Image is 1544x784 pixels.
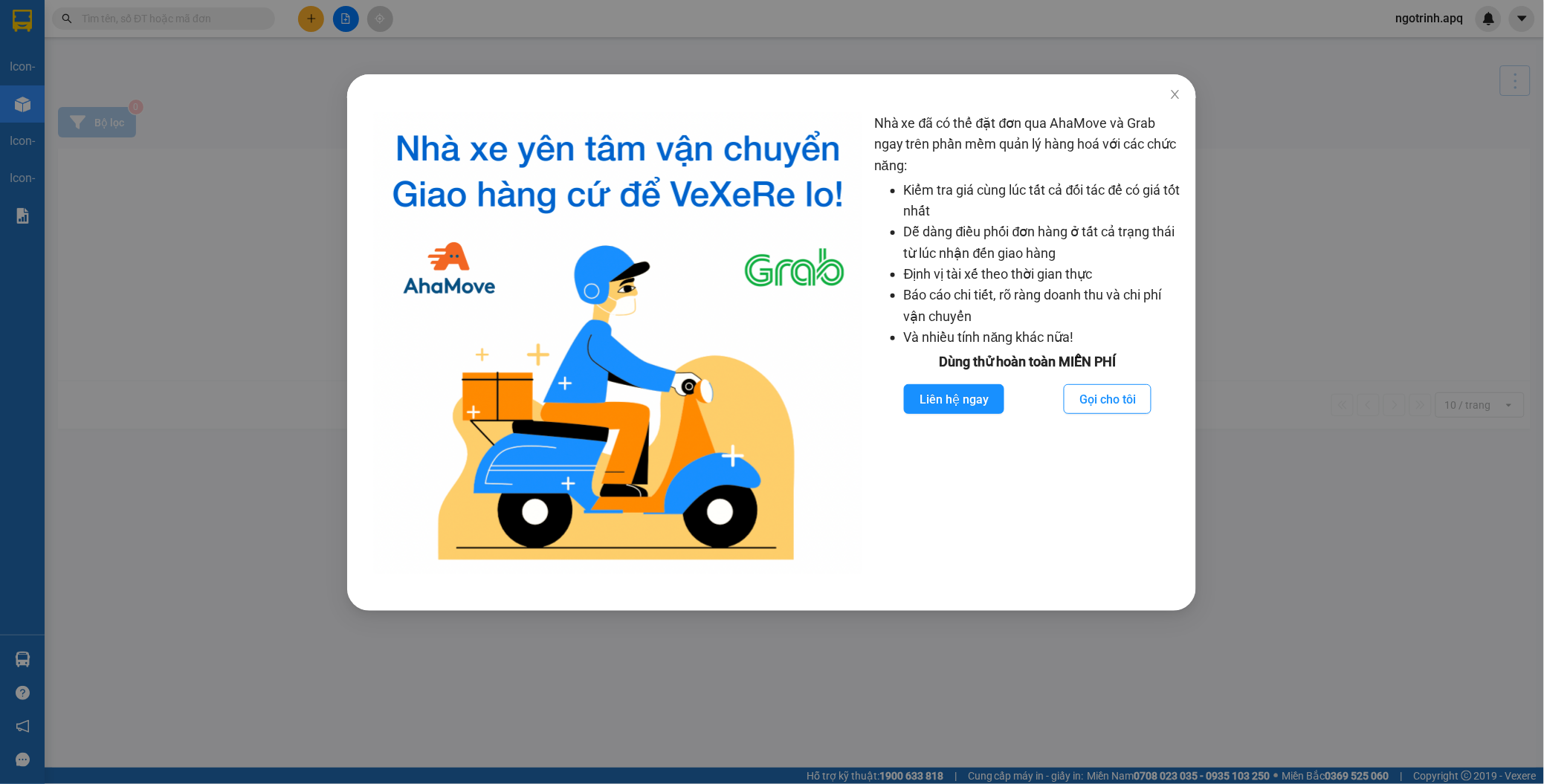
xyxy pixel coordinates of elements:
button: Close [1155,74,1197,116]
span: close [1170,88,1182,100]
li: Dễ dàng điều phối đơn hàng ở tất cả trạng thái từ lúc nhận đến giao hàng [904,221,1181,264]
button: Gọi cho tôi [1065,384,1152,414]
span: Liên hệ ngay [920,390,989,409]
button: Liên hệ ngay [904,384,1004,414]
div: Nhà xe đã có thể đặt đơn qua AhaMove và Grab ngay trên phần mềm quản lý hàng hoá với các chức năng: [874,113,1181,574]
li: Và nhiều tính năng khác nữa! [904,327,1181,348]
span: Gọi cho tôi [1080,390,1137,409]
div: Dùng thử hoàn toàn MIỄN PHÍ [874,351,1181,372]
li: Kiểm tra giá cùng lúc tất cả đối tác để có giá tốt nhất [904,180,1181,222]
li: Định vị tài xế theo thời gian thực [904,264,1181,285]
img: logo [374,113,862,574]
li: Báo cáo chi tiết, rõ ràng doanh thu và chi phí vận chuyển [904,285,1181,327]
